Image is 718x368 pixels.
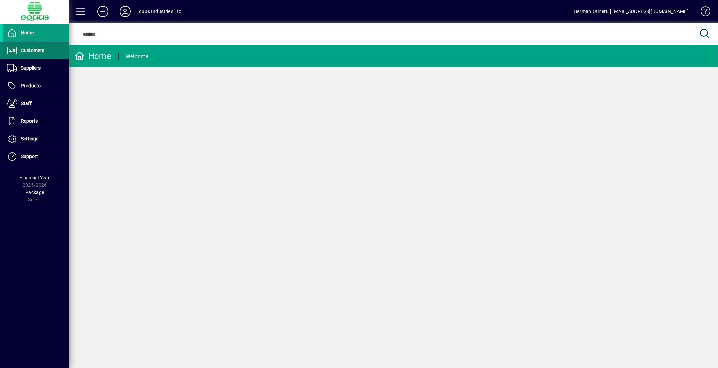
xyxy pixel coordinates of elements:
[573,6,689,17] div: Herman Otineru [EMAIL_ADDRESS][DOMAIN_NAME]
[136,6,182,17] div: Equus Industries Ltd
[21,154,38,159] span: Support
[125,51,149,62] div: Welcome
[21,83,41,88] span: Products
[3,42,69,59] a: Customers
[25,190,44,195] span: Package
[75,51,111,62] div: Home
[20,175,50,181] span: Financial Year
[21,100,32,106] span: Staff
[3,148,69,165] a: Support
[3,113,69,130] a: Reports
[3,77,69,95] a: Products
[695,1,709,24] a: Knowledge Base
[21,118,38,124] span: Reports
[21,65,41,71] span: Suppliers
[3,130,69,148] a: Settings
[21,30,34,35] span: Home
[114,5,136,18] button: Profile
[3,95,69,112] a: Staff
[21,136,38,141] span: Settings
[21,47,44,53] span: Customers
[92,5,114,18] button: Add
[3,60,69,77] a: Suppliers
